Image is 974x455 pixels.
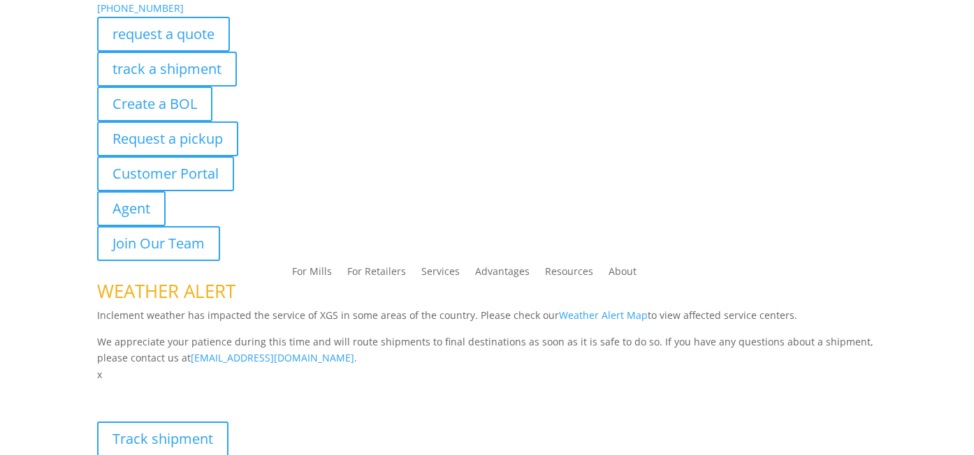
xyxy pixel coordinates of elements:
[97,191,166,226] a: Agent
[609,267,637,282] a: About
[292,267,332,282] a: For Mills
[97,366,876,383] p: x
[97,307,876,334] p: Inclement weather has impacted the service of XGS in some areas of the country. Please check our ...
[347,267,406,282] a: For Retailers
[97,52,237,87] a: track a shipment
[97,278,235,304] span: WEATHER ALERT
[97,121,238,156] a: Request a pickup
[97,17,230,52] a: request a quote
[559,308,648,322] a: Weather Alert Map
[97,1,184,15] a: [PHONE_NUMBER]
[97,334,876,367] p: We appreciate your patience during this time and will route shipments to final destinations as so...
[97,87,212,121] a: Create a BOL
[545,267,593,282] a: Resources
[475,267,530,282] a: Advantages
[97,226,220,261] a: Join Our Team
[97,156,234,191] a: Customer Portal
[97,385,409,398] b: Visibility, transparency, and control for your entire supply chain.
[421,267,460,282] a: Services
[191,351,354,364] a: [EMAIL_ADDRESS][DOMAIN_NAME]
